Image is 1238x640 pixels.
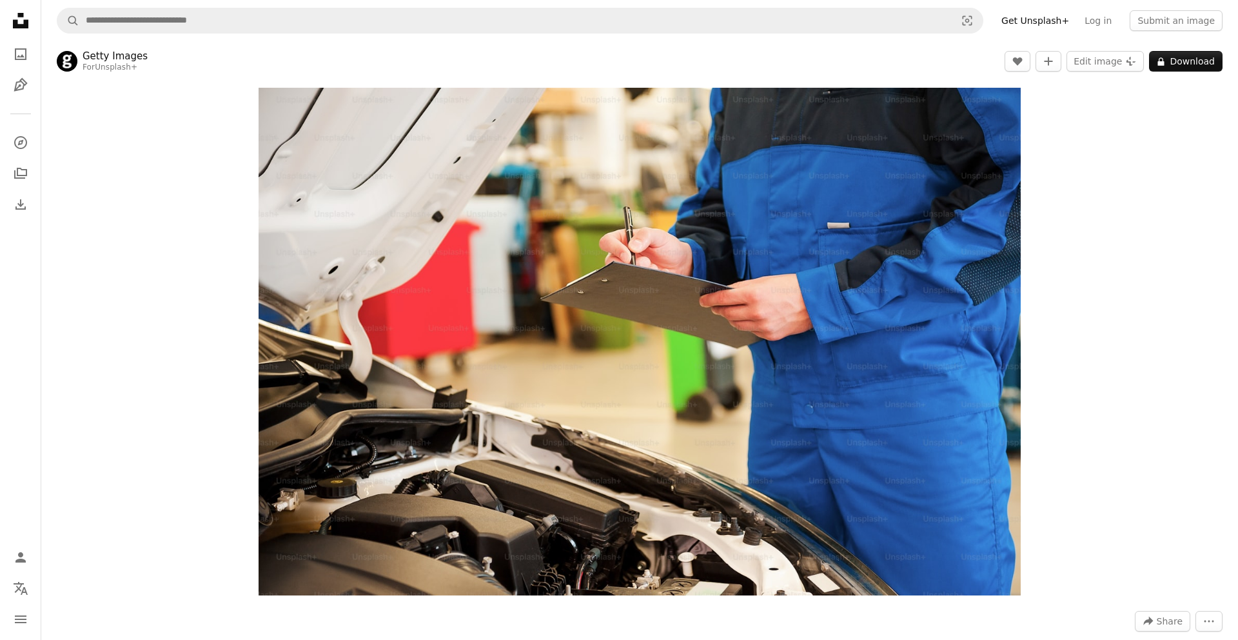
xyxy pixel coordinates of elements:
form: Find visuals sitewide [57,8,983,34]
a: Unsplash+ [95,63,137,72]
button: Language [8,575,34,601]
button: Visual search [952,8,983,33]
a: Photos [8,41,34,67]
a: Collections [8,161,34,186]
a: Log in / Sign up [8,545,34,570]
button: Submit an image [1130,10,1223,31]
span: Share [1157,612,1183,631]
a: Illustrations [8,72,34,98]
img: Close-up of man in uniform examining car and writing something in clipboard while standing in wor... [259,88,1021,595]
a: Log in [1077,10,1119,31]
button: Menu [8,606,34,632]
a: Explore [8,130,34,155]
img: Go to Getty Images's profile [57,51,77,72]
button: Edit image [1066,51,1144,72]
button: More Actions [1195,611,1223,632]
button: Search Unsplash [57,8,79,33]
a: Download History [8,192,34,217]
div: For [83,63,148,73]
button: Like [1005,51,1030,72]
button: Add to Collection [1036,51,1061,72]
button: Download [1149,51,1223,72]
a: Get Unsplash+ [994,10,1077,31]
button: Share this image [1135,611,1190,632]
button: Zoom in on this image [259,88,1021,595]
a: Getty Images [83,50,148,63]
